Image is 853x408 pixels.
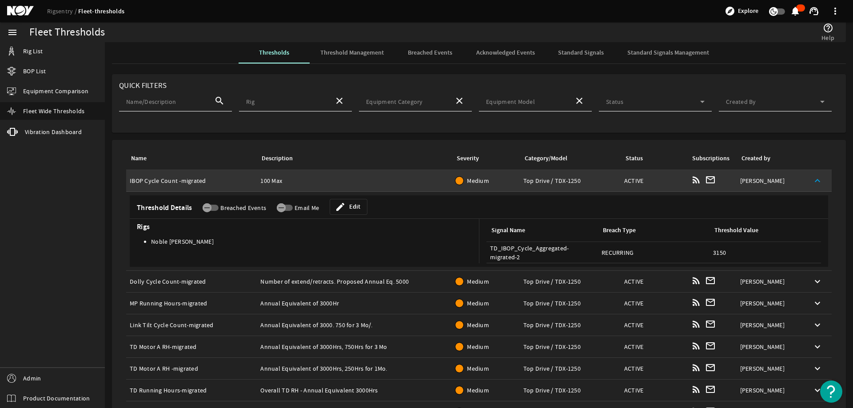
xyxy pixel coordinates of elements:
span: Rigs [133,222,479,231]
span: Equipment Comparison [23,87,88,95]
mat-icon: close [334,95,345,106]
mat-icon: rss_feed [691,174,702,185]
span: Product Documentation [23,394,90,403]
mat-icon: rss_feed [691,275,702,286]
mat-icon: help_outline [823,23,833,33]
div: Top Drive / TDX-1250 [523,299,617,308]
span: Medium [467,299,489,307]
span: Medium [467,386,489,394]
mat-icon: mail_outline [705,297,716,308]
mat-icon: rss_feed [691,362,702,373]
div: 100 Max [260,176,448,185]
mat-icon: rss_feed [691,341,702,351]
div: [PERSON_NAME] [740,299,800,308]
div: ACTIVE [624,364,684,373]
a: Rigsentry [47,7,78,15]
mat-icon: keyboard_arrow_down [812,320,823,330]
mat-icon: mail_outline [705,384,716,395]
mat-icon: rss_feed [691,384,702,395]
mat-icon: close [574,95,585,106]
span: Standard Signals Management [627,50,709,56]
div: Top Drive / TDX-1250 [523,321,617,329]
mat-icon: keyboard_arrow_down [812,363,823,374]
div: ACTIVE [624,277,684,286]
div: Threshold Value [714,226,758,235]
button: Explore [721,4,762,18]
div: Top Drive / TDX-1250 [523,176,617,185]
div: Severity [455,154,513,163]
div: TD_IBOP_Cycle_Aggregated-migrated-2 [490,244,594,261]
span: Medium [467,277,489,285]
span: Help [821,33,834,42]
div: Number of extend/retracts. Proposed Annual Eq. 5000 [260,277,448,286]
span: Rig List [23,47,43,55]
li: Noble [PERSON_NAME] [151,238,315,246]
div: TD Motor A RH -migrated [130,364,253,373]
div: Signal Name [491,226,525,235]
div: Breach Type [603,226,636,235]
label: Email Me [293,203,319,212]
label: Breached Events [219,203,266,212]
span: Quick Filters [119,81,167,90]
div: ACTIVE [624,299,684,308]
mat-icon: explore [725,6,735,16]
mat-icon: keyboard_arrow_down [812,385,823,396]
div: [PERSON_NAME] [740,342,800,351]
mat-icon: keyboard_arrow_down [812,276,823,287]
div: ACTIVE [624,386,684,395]
div: [PERSON_NAME] [740,176,800,185]
mat-icon: menu [7,27,18,38]
div: Annual Equivalent of 3000. 750 for 3 Mo/. [260,321,448,329]
button: Open Resource Center [820,380,842,403]
div: Status [626,154,643,163]
div: Overall TD RH - Annual Equivalent 3000Hrs [260,386,448,395]
div: [PERSON_NAME] [740,364,800,373]
span: Admin [23,374,41,383]
div: Top Drive / TDX-1250 [523,277,617,286]
div: [PERSON_NAME] [740,277,800,286]
mat-icon: edit [335,202,346,212]
mat-icon: mail_outline [705,319,716,329]
mat-icon: keyboard_arrow_down [812,341,823,352]
mat-icon: rss_feed [691,297,702,308]
div: Fleet Thresholds [29,28,105,37]
mat-icon: mail_outline [705,341,716,351]
div: Top Drive / TDX-1250 [523,364,617,373]
span: Medium [467,364,489,372]
span: Medium [467,177,489,185]
a: Edit [330,199,367,215]
div: Name [131,154,147,163]
mat-icon: mail_outline [705,275,716,286]
div: MP Running Hours-migrated [130,299,253,308]
div: RECURRING [602,248,706,257]
div: ACTIVE [624,321,684,329]
mat-label: Equipment Category [366,98,423,106]
span: Fleet Wide Thresholds [23,107,84,115]
div: Subscriptions [692,154,729,163]
mat-icon: keyboard_arrow_up [812,175,823,186]
mat-label: Name/Description [126,98,176,106]
div: Annual Equivalent of 3000Hrs, 250Hrs for 1Mo. [260,364,448,373]
div: TD Running Hours-migrated [130,386,253,395]
div: Annual Equivalent of 3000Hr [260,299,448,308]
div: Description [262,154,293,163]
span: Edit [349,202,360,211]
div: Top Drive / TDX-1250 [523,342,617,351]
div: Dolly Cycle Count-migrated [130,277,253,286]
div: Annual Equivalent of 3000Hrs, 750Hrs for 3 Mo [260,342,448,351]
mat-icon: support_agent [809,6,819,16]
span: Medium [467,321,489,329]
div: Link Tilt Cycle Count-migrated [130,321,253,329]
div: Created by [741,154,770,163]
div: Top Drive / TDX-1250 [523,386,617,395]
mat-icon: mail_outline [705,174,716,185]
div: 3150 [713,248,817,257]
mat-label: Equipment Model [486,98,535,106]
mat-icon: mail_outline [705,362,716,373]
mat-label: Created By [726,98,756,106]
div: Name [130,154,250,163]
mat-label: Status [606,98,624,106]
span: Medium [467,343,489,351]
span: Standard Signals [558,50,604,56]
mat-icon: vibration [7,127,18,137]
